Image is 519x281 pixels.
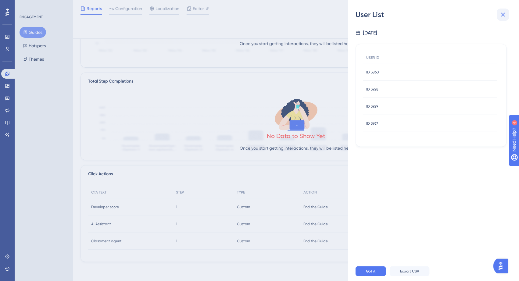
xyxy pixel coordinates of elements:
[356,266,386,276] button: Got it
[363,29,377,37] div: [DATE]
[356,10,512,20] div: User List
[400,269,419,274] span: Export CSV
[366,121,378,126] span: ID 3967
[366,70,379,75] span: ID 3860
[390,266,430,276] button: Export CSV
[42,3,44,8] div: 4
[366,104,378,109] span: ID 3929
[366,269,376,274] span: Got it
[14,2,38,9] span: Need Help?
[366,87,378,92] span: ID 3928
[493,257,512,275] iframe: UserGuiding AI Assistant Launcher
[366,55,379,60] span: USER ID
